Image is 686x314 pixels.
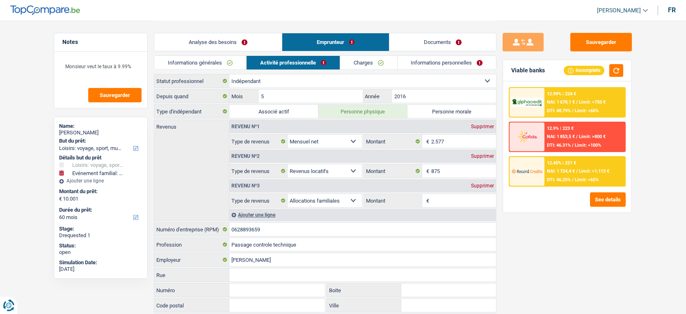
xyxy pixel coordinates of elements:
[59,226,142,232] div: Stage:
[154,90,229,103] label: Depuis quand
[547,99,575,105] span: NAI: 1 678,1 €
[154,253,229,266] label: Employeur
[154,299,229,312] label: Code postal
[364,194,422,207] label: Montant
[154,56,246,69] a: Informations générales
[154,120,229,129] label: Revenus
[576,169,578,174] span: /
[547,177,571,182] span: DTI: 46.25%
[575,108,599,113] span: Limit: <65%
[389,33,496,51] a: Documents
[59,232,142,239] div: Drequested 1
[59,129,142,136] div: [PERSON_NAME]
[579,134,606,139] span: Limit: >800 €
[422,135,431,148] span: €
[576,134,578,139] span: /
[154,223,229,236] label: Numéro d'entreprise (RPM)
[363,90,392,103] label: Année
[547,91,576,97] div: 12.99% | 224 €
[469,154,496,159] div: Supprimer
[59,207,141,213] label: Durée du prêt:
[229,124,262,129] div: Revenu nº1
[229,105,318,118] label: Associé actif
[62,39,139,46] h5: Notes
[318,105,407,118] label: Personne physique
[282,33,389,51] a: Emprunteur
[229,194,288,207] label: Type de revenus
[572,177,574,182] span: /
[407,105,496,118] label: Personne morale
[547,126,574,131] div: 12.9% | 223 €
[154,105,229,118] label: Type d'indépendant
[154,268,229,282] label: Rue
[547,108,571,113] span: DTI: 48.79%
[229,209,496,221] div: Ajouter une ligne
[572,108,574,113] span: /
[512,129,542,144] img: Cofidis
[100,92,130,98] span: Sauvegarder
[422,194,431,207] span: €
[575,143,601,148] span: Limit: <100%
[590,4,648,17] a: [PERSON_NAME]
[59,242,142,249] div: Status:
[340,56,397,69] a: Charges
[392,90,496,103] input: AAAA
[327,299,402,312] label: Ville
[547,134,575,139] span: NAI: 1 853,5 €
[547,169,575,174] span: NAI: 1 724,4 €
[469,124,496,129] div: Supprimer
[247,56,340,69] a: Activité professionnelle
[59,249,142,256] div: open
[327,284,402,297] label: Boite
[59,123,142,129] div: Name:
[59,178,142,184] div: Ajouter une ligne
[229,164,288,178] label: Type de revenus
[154,33,282,51] a: Analyse des besoins
[668,6,676,14] div: fr
[59,155,142,161] div: Détails but du prêt
[572,143,574,148] span: /
[59,259,142,266] div: Simulation Date:
[512,164,542,179] img: Record Credits
[597,7,641,14] span: [PERSON_NAME]
[575,177,599,182] span: Limit: <65%
[398,56,496,69] a: Informations personnelles
[579,99,606,105] span: Limit: >750 €
[88,88,142,102] button: Sauvegarder
[364,135,422,148] label: Montant
[564,66,604,75] div: Incomplete
[511,67,545,74] div: Viable banks
[10,5,80,15] img: TopCompare Logo
[547,160,576,166] div: 12.45% | 221 €
[59,138,141,144] label: But du prêt:
[512,98,542,107] img: AlphaCredit
[229,135,288,148] label: Type de revenus
[59,266,142,272] div: [DATE]
[59,188,141,195] label: Montant du prêt:
[469,183,496,188] div: Supprimer
[154,284,229,297] label: Numéro
[259,90,363,103] input: MM
[154,74,229,88] label: Statut professionnel
[547,143,571,148] span: DTI: 46.31%
[154,238,229,251] label: Profession
[229,183,262,188] div: Revenu nº3
[229,154,262,159] div: Revenu nº2
[590,192,626,207] button: See details
[570,33,632,51] button: Sauvegarder
[59,196,62,202] span: €
[364,164,422,178] label: Montant
[576,99,578,105] span: /
[579,169,609,174] span: Limit: >1.113 €
[229,90,258,103] label: Mois
[422,164,431,178] span: €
